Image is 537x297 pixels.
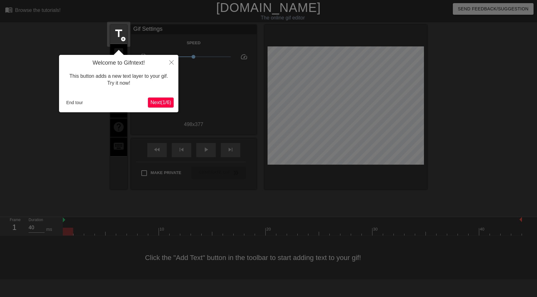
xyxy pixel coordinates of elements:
[64,98,85,107] button: End tour
[64,66,174,93] div: This button adds a new text layer to your gif. Try it now!
[148,98,174,108] button: Next
[64,60,174,66] h4: Welcome to Gifntext!
[150,100,171,105] span: Next ( 1 / 6 )
[165,55,178,69] button: Close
